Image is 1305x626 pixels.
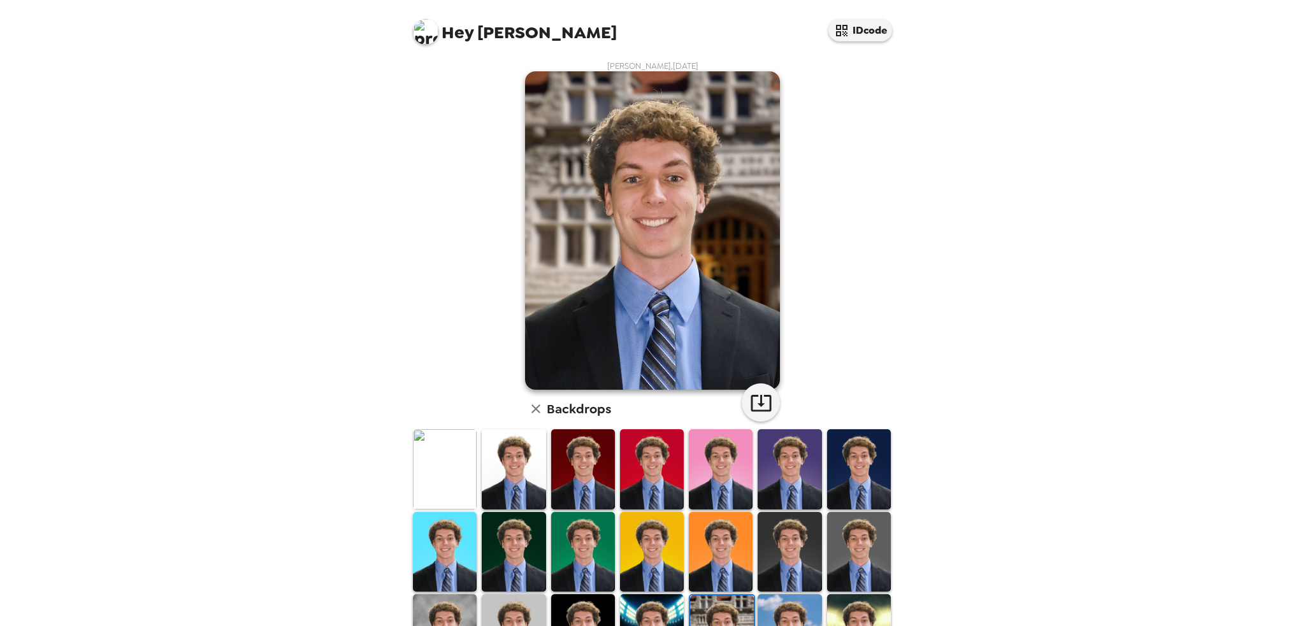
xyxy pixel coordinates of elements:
[547,399,611,419] h6: Backdrops
[413,19,438,45] img: profile pic
[413,13,617,41] span: [PERSON_NAME]
[607,60,698,71] span: [PERSON_NAME] , [DATE]
[413,429,477,509] img: Original
[442,21,473,44] span: Hey
[828,19,892,41] button: IDcode
[525,71,780,390] img: user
